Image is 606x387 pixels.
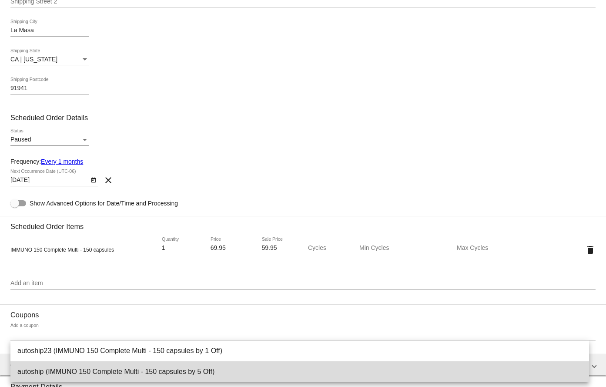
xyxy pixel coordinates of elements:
span: autoship (IMMUNO 150 Complete Multi - 150 capsules by 5 Off) [17,361,582,382]
input: Shipping Postcode [10,85,89,92]
mat-select: Shipping State [10,56,89,63]
span: Order total [10,361,44,369]
h3: Coupons [10,304,596,319]
a: Every 1 months [41,158,83,165]
input: Add a coupon [10,331,596,338]
input: Min Cycles [359,245,438,252]
mat-select: Status [10,136,89,143]
input: Quantity [162,245,201,252]
input: Price [211,245,249,252]
span: autoship23 (IMMUNO 150 Complete Multi - 150 capsules by 1 Off) [17,340,582,361]
input: Next Occurrence Date (UTC-06) [10,177,89,184]
input: Shipping City [10,27,89,34]
input: Cycles [308,245,347,252]
mat-icon: delete [585,245,596,255]
span: Paused [10,136,31,143]
span: IMMUNO 150 Complete Multi - 150 capsules [10,247,114,253]
input: Add an item [10,280,596,287]
span: Show Advanced Options for Date/Time and Processing [30,199,178,208]
span: CA | [US_STATE] [10,56,57,63]
mat-icon: clear [103,175,114,185]
button: Open calendar [89,175,98,184]
div: Frequency: [10,158,596,165]
input: Sale Price [262,245,296,252]
input: Max Cycles [457,245,535,252]
h3: Scheduled Order Details [10,114,596,122]
h3: Scheduled Order Items [10,216,596,231]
